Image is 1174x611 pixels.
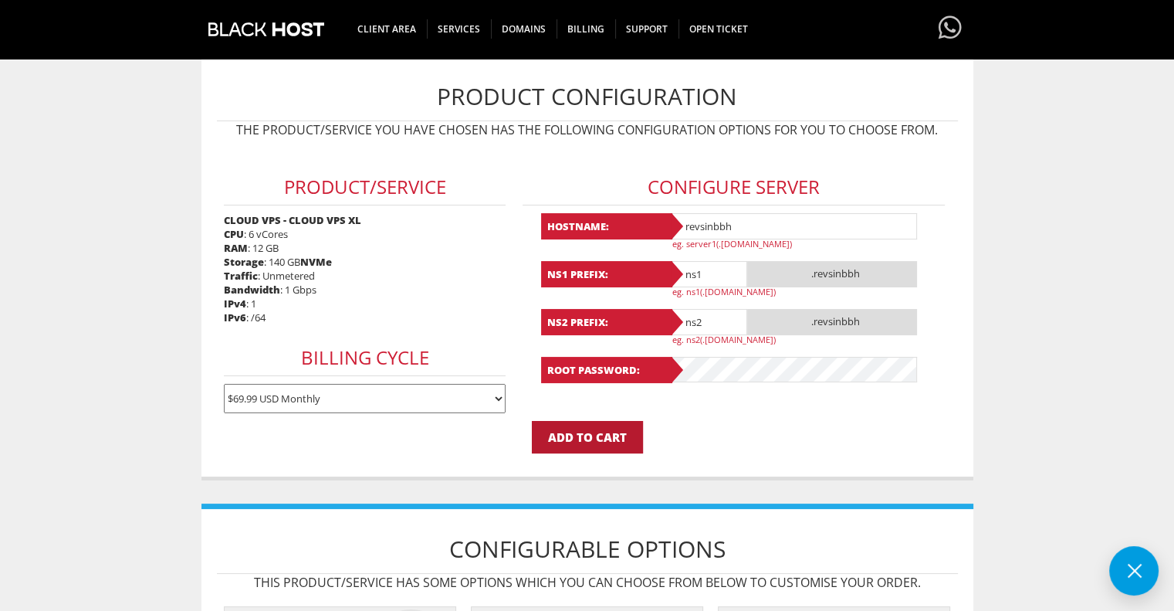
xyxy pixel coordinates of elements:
span: Support [615,19,679,39]
b: Traffic [224,269,258,283]
p: eg. server1(.[DOMAIN_NAME]) [672,238,927,249]
span: CLIENT AREA [347,19,428,39]
b: Bandwidth [224,283,280,297]
span: .revsinbbh [747,309,917,335]
span: Domains [491,19,557,39]
b: Root Password: [541,357,672,383]
p: The product/service you have chosen has the following configuration options for you to choose from. [217,121,958,138]
h1: Configurable Options [217,524,958,574]
h3: Billing Cycle [224,340,506,376]
span: .revsinbbh [747,261,917,287]
b: NS2 Prefix: [541,309,672,335]
h1: Product Configuration [217,72,958,121]
h3: Product/Service [224,169,506,205]
b: CPU [224,227,244,241]
p: eg. ns2(.[DOMAIN_NAME]) [672,334,927,345]
b: NS1 Prefix: [541,261,672,287]
strong: CLOUD VPS - CLOUD VPS XL [224,213,361,227]
p: eg. ns1(.[DOMAIN_NAME]) [672,286,927,297]
span: Open Ticket [678,19,759,39]
b: IPv4 [224,297,246,311]
h3: Configure Server [523,169,945,205]
b: NVMe [300,255,332,269]
b: RAM [224,241,248,255]
span: SERVICES [427,19,492,39]
span: Billing [557,19,616,39]
b: Storage [224,255,264,269]
p: This product/service has some options which you can choose from below to customise your order. [217,574,958,591]
input: Add to Cart [532,421,643,453]
b: Hostname: [541,213,672,239]
b: IPv6 [224,311,246,324]
div: : 6 vCores : 12 GB : 140 GB : Unmetered : 1 Gbps : 1 : /64 [217,146,513,421]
